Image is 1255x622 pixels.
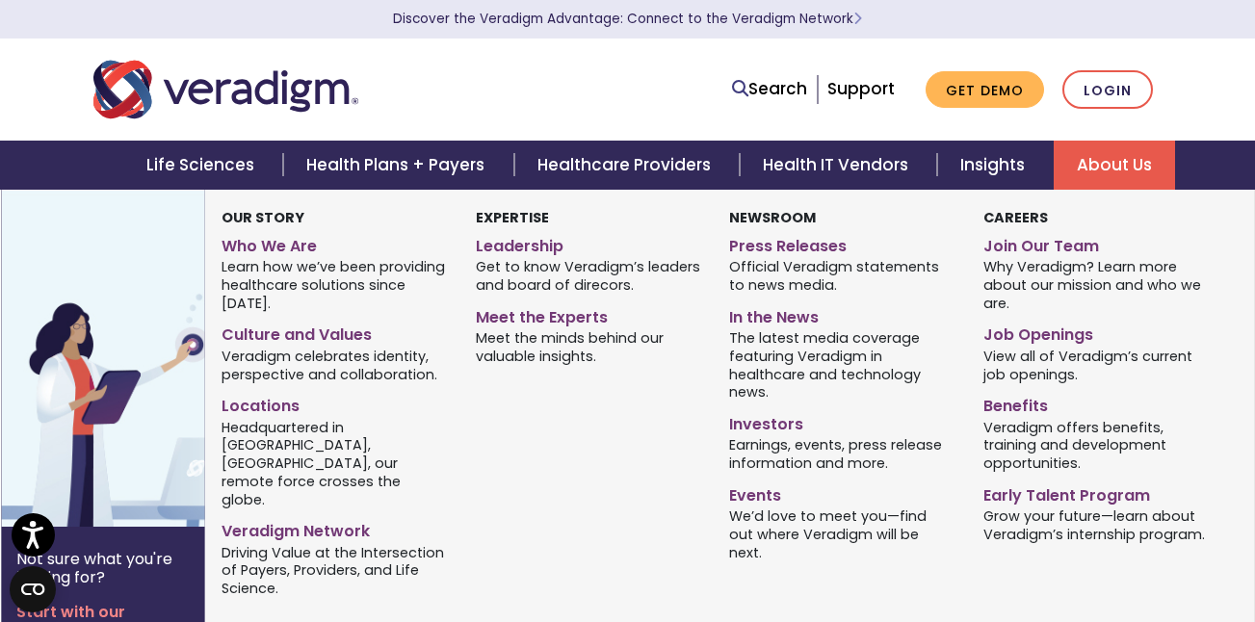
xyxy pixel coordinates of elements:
a: Get Demo [926,71,1044,109]
strong: Expertise [476,208,549,227]
a: Login [1062,70,1153,110]
a: Life Sciences [123,141,283,190]
span: We’d love to meet you—find out where Veradigm will be next. [729,506,954,562]
a: Veradigm Network [222,514,446,542]
span: View all of Veradigm’s current job openings. [983,346,1208,383]
img: Veradigm logo [93,58,358,121]
img: Vector image of Veradigm’s Story [1,190,311,527]
strong: Our Story [222,208,304,227]
span: Official Veradigm statements to news media. [729,257,954,295]
span: Why Veradigm? Learn more about our mission and who we are. [983,257,1208,313]
a: Job Openings [983,318,1208,346]
span: Learn More [853,10,862,28]
span: Grow your future—learn about Veradigm’s internship program. [983,506,1208,544]
a: Meet the Experts [476,300,700,328]
a: Insights [937,141,1054,190]
a: Early Talent Program [983,479,1208,506]
span: Earnings, events, press release information and more. [729,435,954,473]
span: Meet the minds behind our valuable insights. [476,328,700,366]
a: Health Plans + Payers [283,141,513,190]
span: Veradigm offers benefits, training and development opportunities. [983,417,1208,473]
a: Events [729,479,954,506]
a: About Us [1054,141,1175,190]
a: Healthcare Providers [514,141,740,190]
span: Driving Value at the Intersection of Payers, Providers, and Life Science. [222,542,446,598]
a: Leadership [476,229,700,257]
a: Locations [222,389,446,417]
a: Join Our Team [983,229,1208,257]
span: The latest media coverage featuring Veradigm in healthcare and technology news. [729,328,954,402]
p: Not sure what you're looking for? [16,550,190,586]
span: Learn how we’ve been providing healthcare solutions since [DATE]. [222,257,446,313]
a: Who We Are [222,229,446,257]
span: Headquartered in [GEOGRAPHIC_DATA], [GEOGRAPHIC_DATA], our remote force crosses the globe. [222,417,446,508]
a: Benefits [983,389,1208,417]
span: Get to know Veradigm’s leaders and board of direcors. [476,257,700,295]
span: Veradigm celebrates identity, perspective and collaboration. [222,346,446,383]
a: Discover the Veradigm Advantage: Connect to the Veradigm NetworkLearn More [393,10,862,28]
strong: Newsroom [729,208,816,227]
strong: Careers [983,208,1048,227]
a: Search [732,76,807,102]
a: Health IT Vendors [740,141,937,190]
a: Support [827,77,895,100]
a: Culture and Values [222,318,446,346]
button: Open CMP widget [10,566,56,612]
a: In the News [729,300,954,328]
a: Press Releases [729,229,954,257]
a: Investors [729,407,954,435]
